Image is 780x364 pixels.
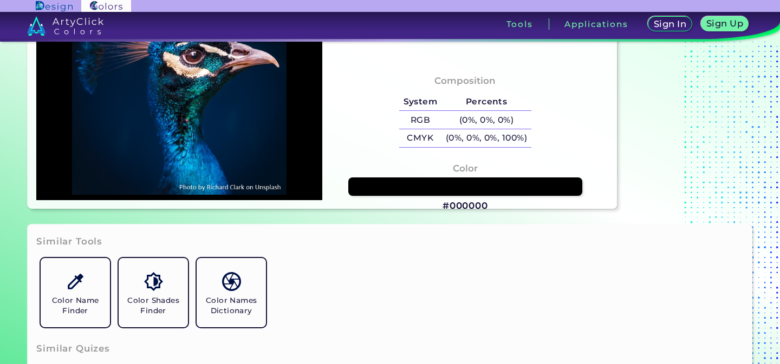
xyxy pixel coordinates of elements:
[36,342,110,355] h3: Similar Quizes
[441,93,531,111] h5: Percents
[192,254,270,332] a: Color Names Dictionary
[655,20,685,28] h5: Sign In
[441,129,531,147] h5: (0%, 0%, 0%, 100%)
[36,1,72,11] img: ArtyClick Design logo
[123,295,184,316] h5: Color Shades Finder
[399,93,441,111] h5: System
[36,235,102,248] h3: Similar Tools
[399,129,441,147] h5: CMYK
[564,20,628,28] h3: Applications
[650,17,690,31] a: Sign In
[703,17,746,31] a: Sign Up
[36,254,114,332] a: Color Name Finder
[441,111,531,129] h5: (0%, 0%, 0%)
[27,16,103,36] img: logo_artyclick_colors_white.svg
[114,254,192,332] a: Color Shades Finder
[443,200,488,213] h3: #000000
[506,20,533,28] h3: Tools
[399,111,441,129] h5: RGB
[144,272,163,291] img: icon_color_shades.svg
[201,295,262,316] h5: Color Names Dictionary
[708,19,742,28] h5: Sign Up
[453,161,478,176] h4: Color
[66,272,85,291] img: icon_color_name_finder.svg
[434,73,496,89] h4: Composition
[222,272,241,291] img: icon_color_names_dictionary.svg
[45,295,106,316] h5: Color Name Finder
